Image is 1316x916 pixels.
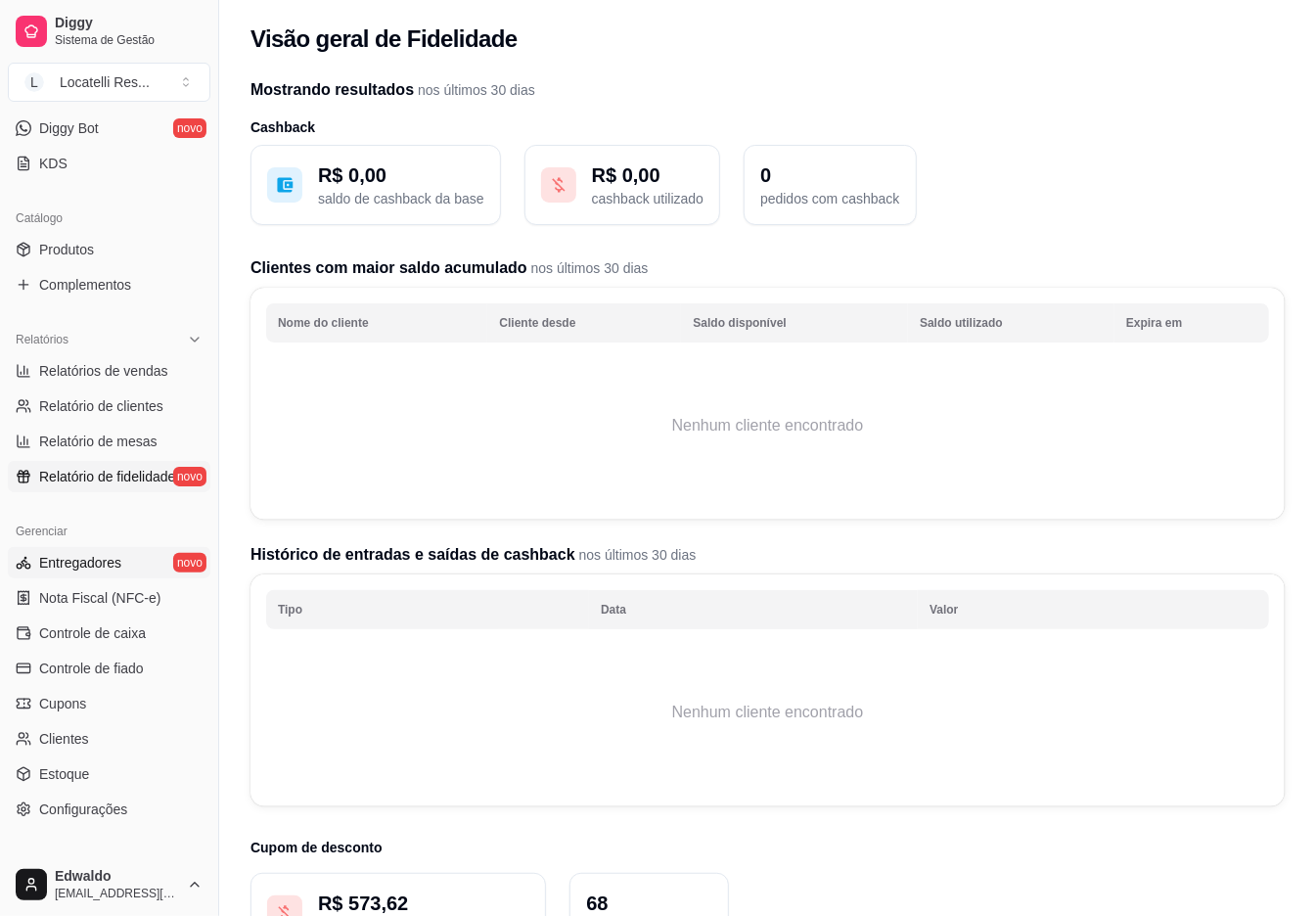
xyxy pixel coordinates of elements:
td: Nenhum cliente encontrado [266,634,1269,791]
td: Nenhum cliente encontrado [266,347,1269,504]
a: Relatório de mesas [8,426,210,457]
a: Complementos [8,269,210,300]
button: R$ 0,00cashback utilizado [524,145,720,225]
a: Clientes [8,723,210,755]
a: Relatórios de vendas [8,355,210,387]
a: Cupons [8,688,210,719]
span: Nota Fiscal (NFC-e) [39,588,160,608]
p: pedidos com cashback [760,189,899,208]
span: nos últimos 30 dias [575,547,697,563]
a: Produtos [8,234,210,265]
span: L [24,72,44,92]
span: Produtos [39,240,94,259]
span: Entregadores [39,553,121,572]
span: KDS [39,154,68,173]
th: Tipo [266,590,589,629]
span: Clientes [39,729,89,749]
a: Diggy Botnovo [8,113,210,144]
h3: Cupom de desconto [250,838,1285,857]
p: R$ 0,00 [592,161,703,189]
h2: Mostrando resultados [250,78,1285,102]
div: Diggy [8,848,210,880]
th: Valor [918,590,1269,629]
span: Edwaldo [55,868,179,886]
button: Edwaldo[EMAIL_ADDRESS][DOMAIN_NAME] [8,861,210,908]
th: Data [589,590,918,629]
a: Controle de caixa [8,618,210,649]
span: nos últimos 30 dias [527,260,649,276]
p: cashback utilizado [592,189,703,208]
span: Relatórios de vendas [39,361,168,381]
a: Entregadoresnovo [8,547,210,578]
th: Saldo disponível [681,303,908,343]
a: KDS [8,148,210,179]
span: Relatório de fidelidade [39,467,175,486]
h2: Histórico de entradas e saídas de cashback [250,543,1285,567]
span: [EMAIL_ADDRESS][DOMAIN_NAME] [55,886,179,901]
span: Relatórios [16,332,68,347]
button: Select a team [8,63,210,102]
h3: Cashback [250,117,1285,137]
span: Cupons [39,694,86,713]
a: DiggySistema de Gestão [8,8,210,55]
span: Estoque [39,764,89,784]
p: R$ 0,00 [318,161,484,189]
span: Diggy Bot [39,118,99,138]
span: Sistema de Gestão [55,32,203,48]
span: Relatório de clientes [39,396,163,416]
span: Diggy [55,15,203,32]
th: Nome do cliente [266,303,487,343]
a: Estoque [8,758,210,790]
p: saldo de cashback da base [318,189,484,208]
span: Complementos [39,275,131,295]
a: Relatório de fidelidadenovo [8,461,210,492]
div: Gerenciar [8,516,210,547]
a: Nota Fiscal (NFC-e) [8,582,210,614]
span: Controle de fiado [39,659,144,678]
span: Controle de caixa [39,623,146,643]
span: Relatório de mesas [39,432,158,451]
div: Locatelli Res ... [60,72,150,92]
p: 0 [760,161,899,189]
a: Configurações [8,794,210,825]
th: Saldo utilizado [908,303,1114,343]
h2: Visão geral de Fidelidade [250,23,518,55]
span: nos últimos 30 dias [414,82,535,98]
th: Cliente desde [487,303,681,343]
h2: Clientes com maior saldo acumulado [250,256,1285,280]
a: Controle de fiado [8,653,210,684]
span: Configurações [39,800,127,819]
a: Relatório de clientes [8,390,210,422]
th: Expira em [1114,303,1269,343]
div: Catálogo [8,203,210,234]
